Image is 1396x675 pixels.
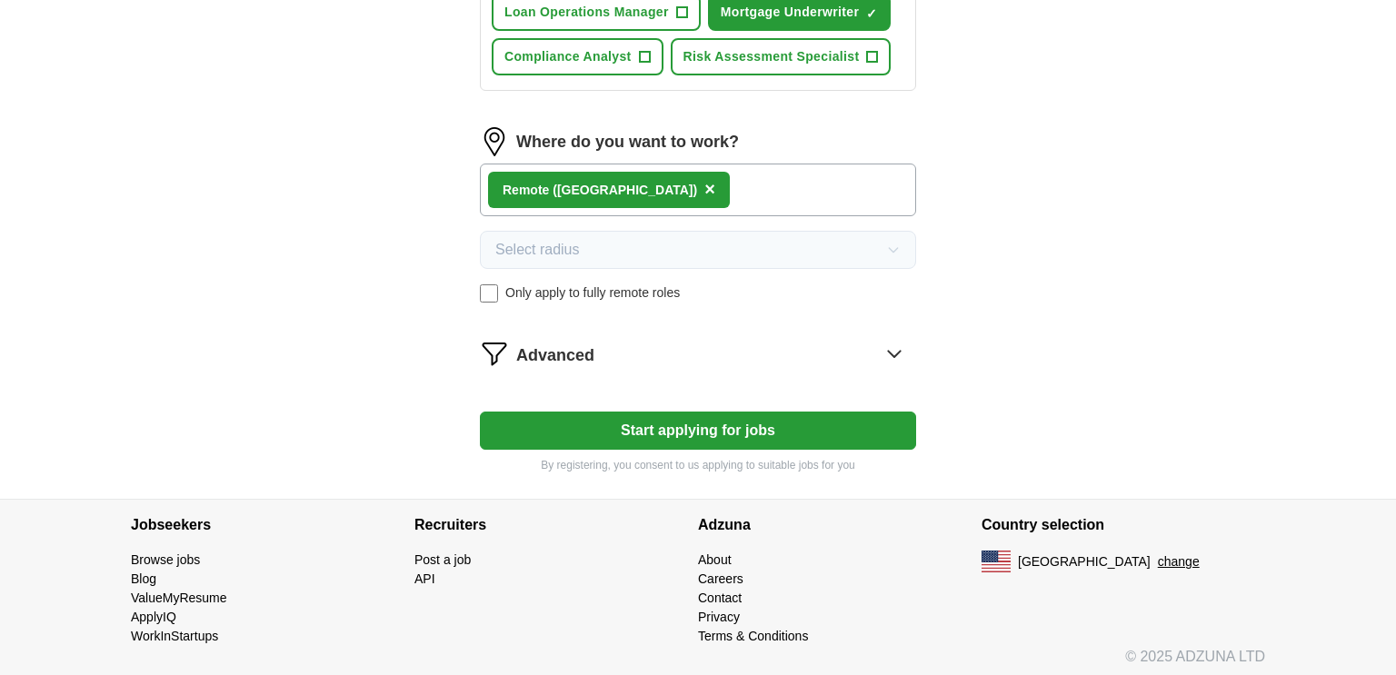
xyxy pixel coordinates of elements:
[704,176,715,203] button: ×
[131,591,227,605] a: ValueMyResume
[698,571,743,586] a: Careers
[480,457,916,473] p: By registering, you consent to us applying to suitable jobs for you
[698,591,742,605] a: Contact
[480,339,509,368] img: filter
[516,343,594,368] span: Advanced
[131,610,176,624] a: ApplyIQ
[480,284,498,303] input: Only apply to fully remote roles
[504,47,632,66] span: Compliance Analyst
[480,231,916,269] button: Select radius
[698,629,808,643] a: Terms & Conditions
[671,38,892,75] button: Risk Assessment Specialist
[131,571,156,586] a: Blog
[492,38,663,75] button: Compliance Analyst
[414,571,435,586] a: API
[504,3,669,22] span: Loan Operations Manager
[131,629,218,643] a: WorkInStartups
[414,552,471,567] a: Post a job
[495,239,580,261] span: Select radius
[503,181,697,200] div: Remote ([GEOGRAPHIC_DATA])
[480,127,509,156] img: location.png
[721,3,859,22] span: Mortgage Underwriter
[698,552,732,567] a: About
[982,551,1011,572] img: US flag
[683,47,860,66] span: Risk Assessment Specialist
[1158,552,1200,571] button: change
[704,179,715,199] span: ×
[698,610,740,624] a: Privacy
[505,283,680,303] span: Only apply to fully remote roles
[480,412,916,450] button: Start applying for jobs
[982,500,1265,551] h4: Country selection
[866,6,877,21] span: ✓
[516,130,739,154] label: Where do you want to work?
[131,552,200,567] a: Browse jobs
[1018,552,1151,571] span: [GEOGRAPHIC_DATA]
